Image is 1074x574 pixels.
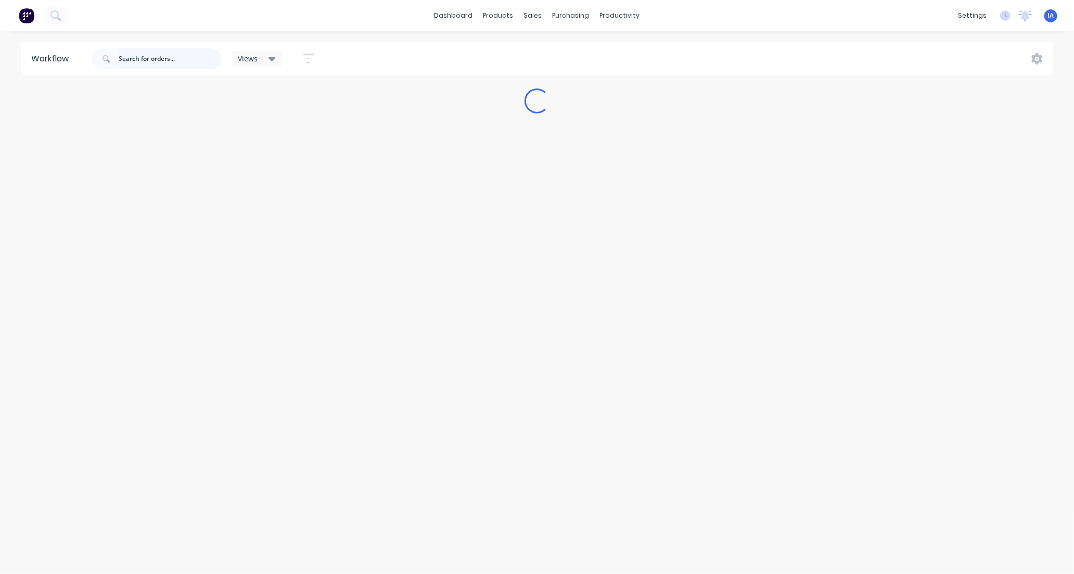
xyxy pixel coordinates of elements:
[429,8,478,23] a: dashboard
[519,8,547,23] div: sales
[119,48,222,69] input: Search for orders...
[19,8,34,23] img: Factory
[953,8,992,23] div: settings
[31,53,74,65] div: Workflow
[478,8,519,23] div: products
[1048,11,1054,20] span: IA
[547,8,595,23] div: purchasing
[595,8,645,23] div: productivity
[238,53,258,64] span: Views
